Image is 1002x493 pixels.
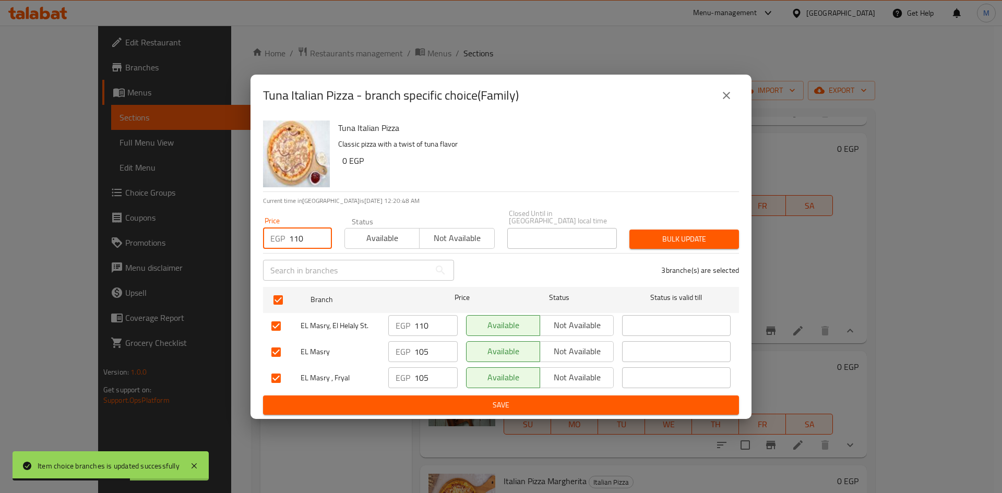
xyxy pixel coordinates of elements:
[466,367,540,388] button: Available
[661,265,739,275] p: 3 branche(s) are selected
[540,315,614,336] button: Not available
[638,233,731,246] span: Bulk update
[396,345,410,358] p: EGP
[622,291,731,304] span: Status is valid till
[540,341,614,362] button: Not available
[396,371,410,384] p: EGP
[540,367,614,388] button: Not available
[263,260,430,281] input: Search in branches
[466,341,540,362] button: Available
[342,153,731,168] h6: 0 EGP
[338,138,731,151] p: Classic pizza with a twist of tuna flavor
[271,399,731,412] span: Save
[427,291,497,304] span: Price
[263,196,739,206] p: Current time in [GEOGRAPHIC_DATA] is [DATE] 12:20:48 AM
[414,367,458,388] input: Please enter price
[544,344,610,359] span: Not available
[38,460,180,472] div: Item choice branches is updated successfully
[424,231,490,246] span: Not available
[471,370,536,385] span: Available
[263,87,519,104] h2: Tuna Italian Pizza - branch specific choice(Family)
[419,228,494,249] button: Not available
[338,121,731,135] h6: Tuna Italian Pizza
[349,231,415,246] span: Available
[505,291,614,304] span: Status
[544,318,610,333] span: Not available
[466,315,540,336] button: Available
[714,83,739,108] button: close
[301,345,380,358] span: EL Masry
[471,318,536,333] span: Available
[301,319,380,332] span: EL Masry, El Helaly St.
[396,319,410,332] p: EGP
[414,315,458,336] input: Please enter price
[301,371,380,384] span: EL Masry , Fryal
[311,293,419,306] span: Branch
[263,395,739,415] button: Save
[263,121,330,187] img: Tuna Italian Pizza
[629,230,739,249] button: Bulk update
[471,344,536,359] span: Available
[289,228,332,249] input: Please enter price
[344,228,420,249] button: Available
[270,232,285,245] p: EGP
[414,341,458,362] input: Please enter price
[544,370,610,385] span: Not available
